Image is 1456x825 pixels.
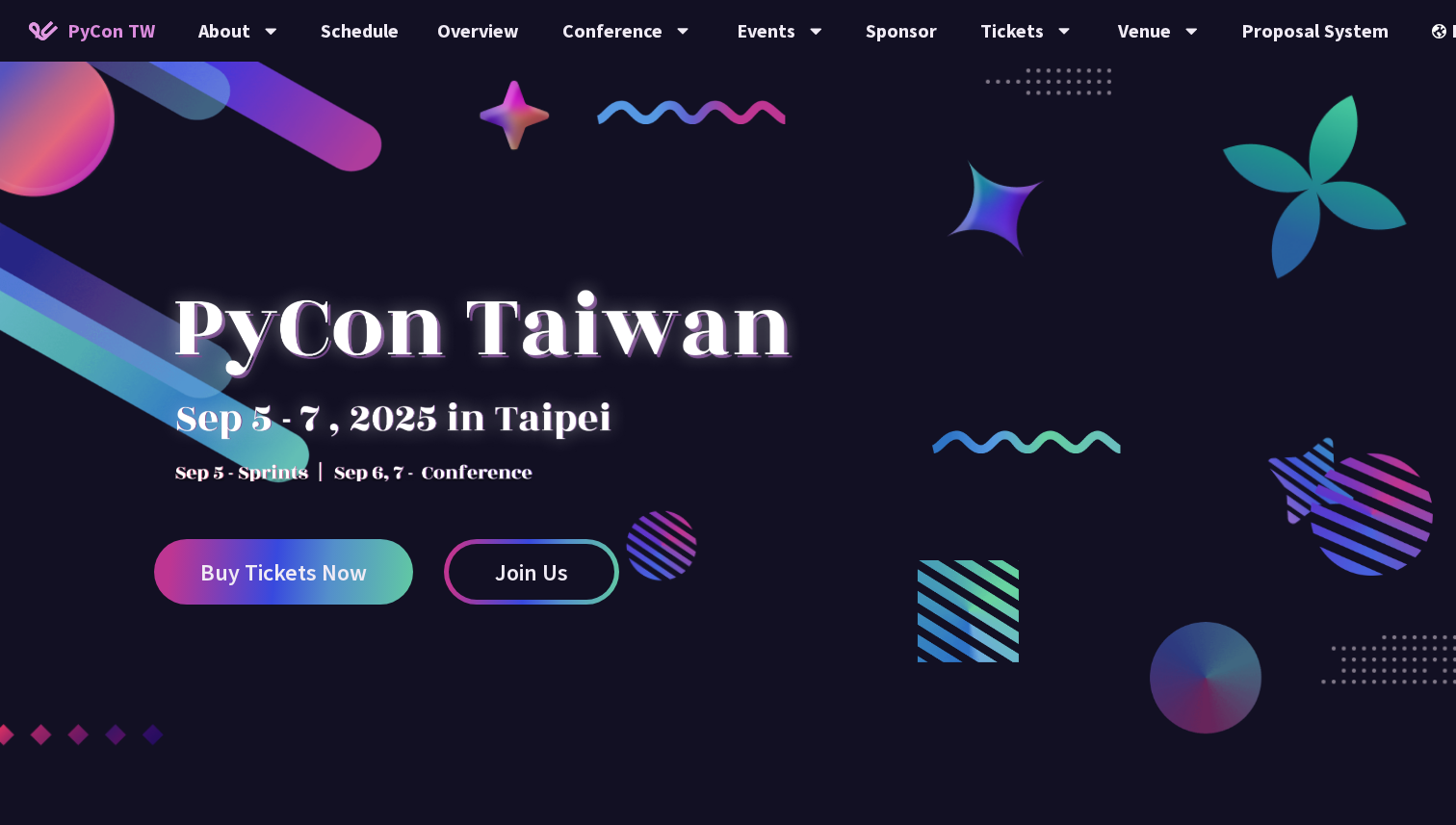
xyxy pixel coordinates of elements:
span: PyCon TW [67,16,155,45]
a: PyCon TW [10,7,174,55]
img: Locale Icon [1432,24,1451,39]
img: curly-1.ebdbada.png [597,100,787,124]
span: Buy Tickets Now [200,560,367,584]
span: Join Us [495,560,568,584]
img: curly-2.e802c9f.png [932,430,1122,454]
img: Home icon of PyCon TW 2025 [29,21,58,40]
a: Buy Tickets Now [154,539,413,605]
a: Join Us [444,539,619,605]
